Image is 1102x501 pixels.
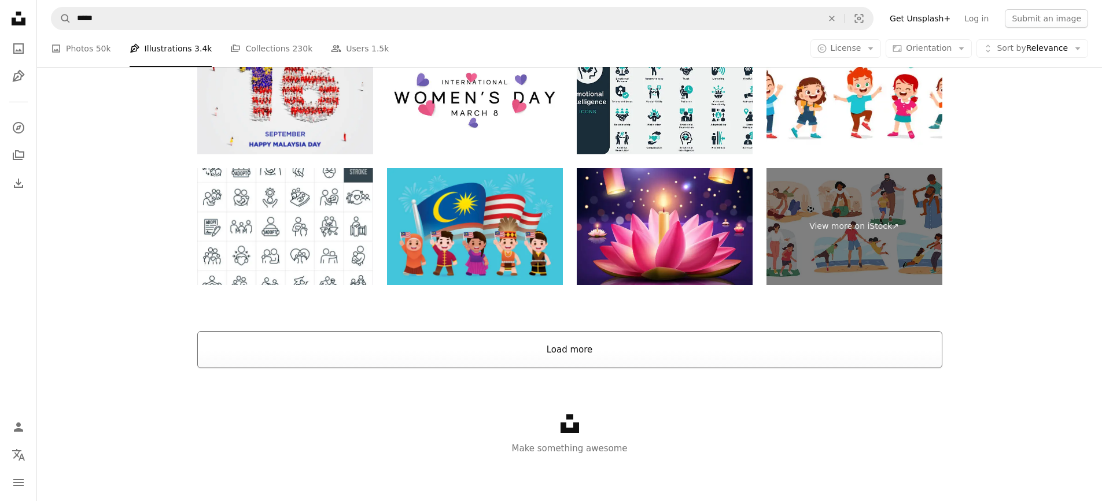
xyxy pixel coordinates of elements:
[766,37,942,154] img: happy cute kids boy and girl dance together
[387,37,563,154] img: International Women's Day poster, background, March 8. Vector
[7,144,30,167] a: Collections
[886,39,972,58] button: Orientation
[7,471,30,494] button: Menu
[906,43,952,53] span: Orientation
[957,9,996,28] a: Log in
[810,39,882,58] button: License
[7,116,30,139] a: Explore
[577,37,753,154] img: Emotional Intelligence solid icons collection.Containing Communication, Understanding, Patience, ...
[371,42,389,55] span: 1.5k
[997,43,1068,54] span: Relevance
[292,42,312,55] span: 230k
[976,39,1088,58] button: Sort byRelevance
[7,443,30,466] button: Language
[96,42,111,55] span: 50k
[883,9,957,28] a: Get Unsplash+
[197,331,942,368] button: Load more
[387,168,563,285] img: Malaysians Celebrate Merdeka Day in Traditional Costumes
[577,168,753,285] img: Loy krathong festival thailand, pink lotus flower, at night poster flyer design
[7,37,30,60] a: Photos
[7,172,30,195] a: Download History
[197,37,373,154] img: Happy Malaysia Day. A large group of people form to create the number 16 as Malaysia celebrates i...
[331,30,389,67] a: Users 1.5k
[51,30,111,67] a: Photos 50k
[819,8,845,29] button: Clear
[51,8,71,29] button: Search Unsplash
[197,168,373,285] img: Child Adoption And Foster Care Thin Line Icons - Editable Stoke - Icons Include Parents Adopting ...
[1005,9,1088,28] button: Submit an image
[7,415,30,439] a: Log in / Sign up
[7,7,30,32] a: Home — Unsplash
[37,441,1102,455] p: Make something awesome
[845,8,873,29] button: Visual search
[230,30,312,67] a: Collections 230k
[51,7,874,30] form: Find visuals sitewide
[997,43,1026,53] span: Sort by
[831,43,861,53] span: License
[766,168,942,285] a: View more on iStock↗
[7,65,30,88] a: Illustrations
